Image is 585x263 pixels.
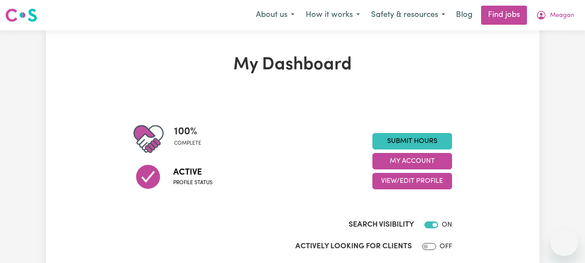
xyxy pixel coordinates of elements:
[372,133,452,149] a: Submit Hours
[451,6,478,25] a: Blog
[372,153,452,169] button: My Account
[5,5,37,25] a: Careseekers logo
[5,7,37,23] img: Careseekers logo
[173,179,213,187] span: Profile status
[365,6,451,24] button: Safety & resources
[349,219,414,231] label: Search Visibility
[481,6,527,25] a: Find jobs
[550,11,574,20] span: Meagan
[372,173,452,189] button: View/Edit Profile
[173,166,213,179] span: Active
[550,228,578,256] iframe: Button to launch messaging window
[530,6,580,24] button: My Account
[442,221,452,228] span: ON
[174,124,201,140] span: 100 %
[250,6,300,24] button: About us
[295,241,412,252] label: Actively Looking for Clients
[300,6,365,24] button: How it works
[174,124,208,154] div: Profile completeness: 100%
[133,55,452,75] h1: My Dashboard
[174,140,201,147] span: complete
[440,243,452,250] span: OFF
